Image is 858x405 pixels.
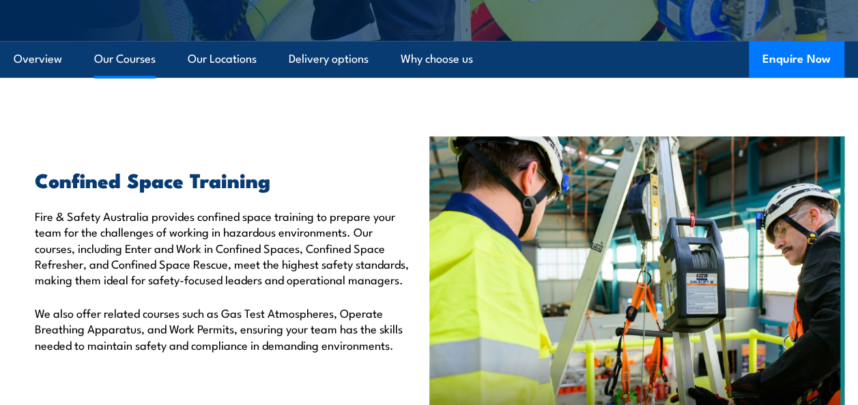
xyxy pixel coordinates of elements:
[94,41,156,77] a: Our Courses
[35,208,409,288] p: Fire & Safety Australia provides confined space training to prepare your team for the challenges ...
[289,41,369,77] a: Delivery options
[35,305,409,352] p: We also offer related courses such as Gas Test Atmospheres, Operate Breathing Apparatus, and Work...
[35,170,409,188] h2: Confined Space Training
[188,41,257,77] a: Our Locations
[401,41,473,77] a: Why choose us
[14,41,62,77] a: Overview
[749,41,844,78] button: Enquire Now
